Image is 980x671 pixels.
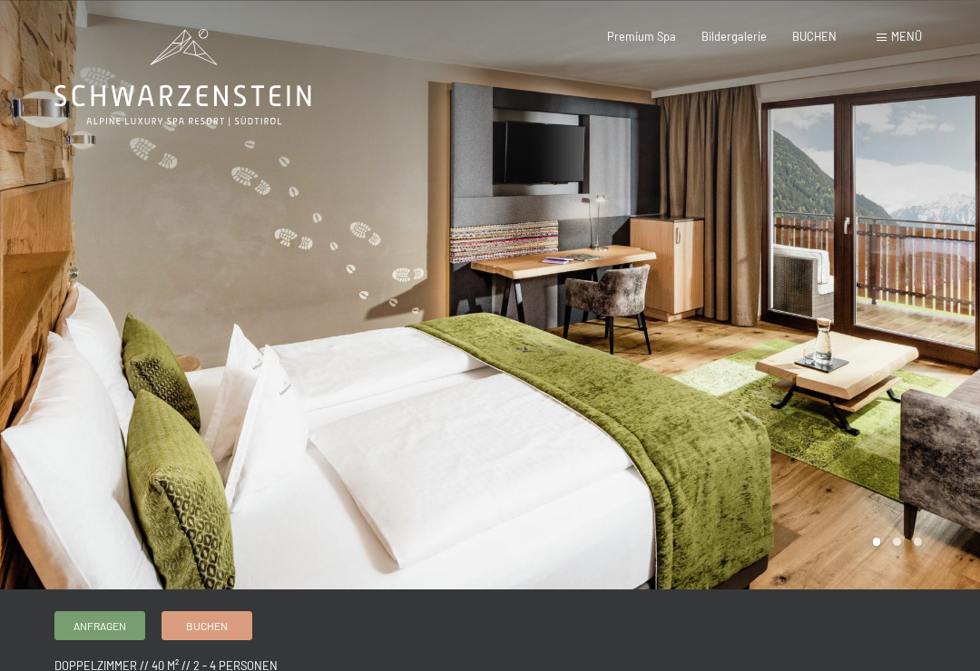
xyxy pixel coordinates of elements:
span: Menü [891,29,922,44]
span: Anfragen [73,618,126,634]
span: Buchen [186,618,228,634]
a: BUCHEN [792,29,837,44]
a: Anfragen [55,612,144,639]
a: Buchen [162,612,251,639]
a: Bildergalerie [701,29,767,44]
a: Premium Spa [607,29,676,44]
